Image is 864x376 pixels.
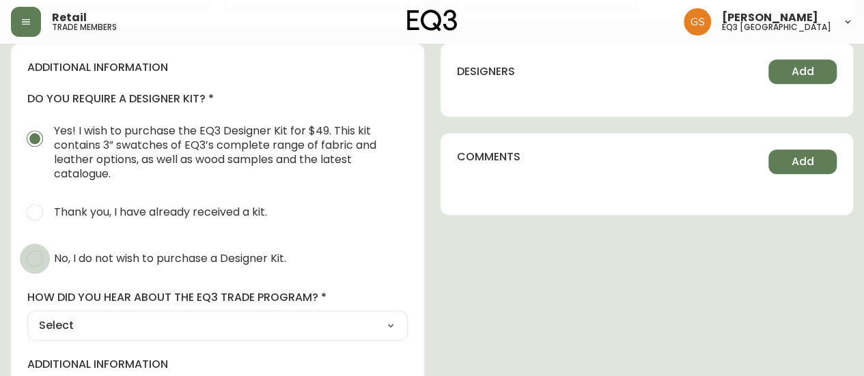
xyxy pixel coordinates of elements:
span: Add [792,64,814,79]
span: Yes! I wish to purchase the EQ3 Designer Kit for $49. This kit contains 3” swatches of EQ3’s comp... [54,124,397,181]
h4: additional information [27,60,408,75]
span: Retail [52,12,87,23]
img: logo [407,10,458,31]
span: Add [792,154,814,169]
label: additional information [27,357,408,372]
h5: trade members [52,23,117,31]
h5: eq3 [GEOGRAPHIC_DATA] [722,23,831,31]
button: Add [768,149,837,174]
span: Thank you, I have already received a kit. [54,205,267,219]
h4: designers [457,64,515,79]
h4: do you require a designer kit? [27,91,408,106]
span: [PERSON_NAME] [722,12,818,23]
img: 6b403d9c54a9a0c30f681d41f5fc2571 [684,8,711,35]
label: how did you hear about the eq3 trade program? [27,290,408,305]
h4: comments [457,149,520,164]
button: Add [768,59,837,84]
span: No, I do not wish to purchase a Designer Kit. [54,251,286,265]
